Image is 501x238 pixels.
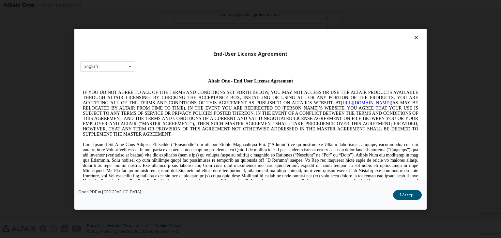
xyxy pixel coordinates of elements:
[128,3,213,8] span: Altair One - End User License Agreement
[3,67,338,113] span: Lore Ipsumd Sit Ame Cons Adipisc Elitseddo (“Eiusmodte”) in utlabor Etdolo Magnaaliqua Eni. (“Adm...
[84,65,98,68] div: English
[3,14,338,61] span: IF YOU DO NOT AGREE TO ALL OF THE TERMS AND CONDITIONS SET FORTH BELOW, YOU MAY NOT ACCESS OR USE...
[261,25,311,30] a: [URL][DOMAIN_NAME]
[393,190,422,200] button: I Accept
[78,190,141,194] a: Open PDF in [GEOGRAPHIC_DATA]
[80,51,421,57] div: End-User License Agreement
